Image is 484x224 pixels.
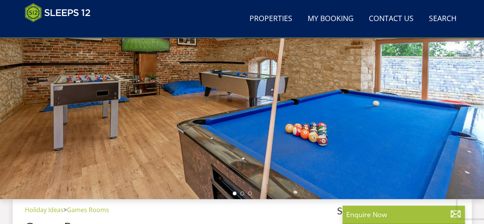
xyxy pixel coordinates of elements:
[25,3,91,22] img: Sleeps 12
[337,205,460,216] span: Search
[346,209,461,219] p: Enquire Now
[305,10,357,28] a: My Booking
[64,206,67,214] span: >
[21,27,101,33] iframe: Customer reviews powered by Trustpilot
[426,10,460,28] a: Search
[67,206,109,214] a: Games Rooms
[25,206,64,214] a: Holiday Ideas
[366,10,417,28] a: Contact Us
[246,10,295,28] a: Properties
